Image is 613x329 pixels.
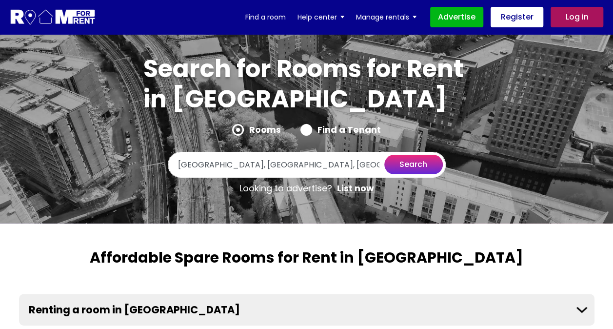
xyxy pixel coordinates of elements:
[430,7,483,27] a: Advertise
[384,155,443,174] button: search
[297,10,344,24] a: Help center
[356,10,416,24] a: Manage rentals
[143,51,464,116] b: Search for Rooms for Rent in [GEOGRAPHIC_DATA]
[19,294,594,326] button: Renting a room in [GEOGRAPHIC_DATA]
[300,124,381,136] label: Find a Tenant
[551,7,603,27] a: Log in
[232,124,281,136] label: Rooms
[57,248,556,274] h2: Affordable Spare Rooms for Rent in [GEOGRAPHIC_DATA]
[168,178,446,199] p: Looking to advertise?
[491,7,543,27] a: Register
[337,183,374,194] a: List now
[168,152,446,178] input: Enter keywords
[245,10,286,24] a: Find a room
[10,8,96,26] img: Logo for Room for Rent, featuring a welcoming design with a house icon and modern typography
